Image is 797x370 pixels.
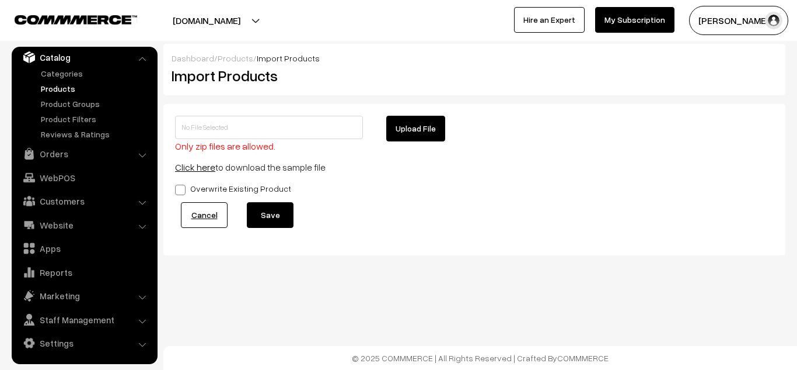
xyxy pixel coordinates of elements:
[172,52,777,64] div: / /
[175,182,291,195] label: Overwrite Existing Product
[15,262,153,283] a: Reports
[38,67,153,79] a: Categories
[132,6,281,35] button: [DOMAIN_NAME]
[172,53,214,63] a: Dashboard
[15,309,153,330] a: Staff Management
[257,53,320,63] span: Import Products
[38,82,153,95] a: Products
[557,353,609,363] a: COMMMERCE
[172,67,466,85] h2: Import Products
[15,47,153,68] a: Catalog
[15,238,153,259] a: Apps
[175,161,326,173] span: to download the sample file
[689,6,788,35] button: [PERSON_NAME]
[175,140,275,152] span: Only zip files are allowed.
[15,215,153,236] a: Website
[38,128,153,140] a: Reviews & Ratings
[181,202,228,228] a: Cancel
[386,116,445,141] button: Upload File
[38,113,153,125] a: Product Filters
[15,143,153,164] a: Orders
[15,333,153,354] a: Settings
[595,7,674,33] a: My Subscription
[175,161,215,173] a: Click here
[15,12,117,26] a: COMMMERCE
[15,285,153,306] a: Marketing
[15,167,153,188] a: WebPOS
[247,202,293,228] button: Save
[218,53,253,63] a: Products
[15,15,137,24] img: COMMMERCE
[163,346,797,370] footer: © 2025 COMMMERCE | All Rights Reserved | Crafted By
[765,12,782,29] img: user
[38,98,153,110] a: Product Groups
[514,7,585,33] a: Hire an Expert
[175,116,363,139] input: No File Selected
[15,191,153,212] a: Customers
